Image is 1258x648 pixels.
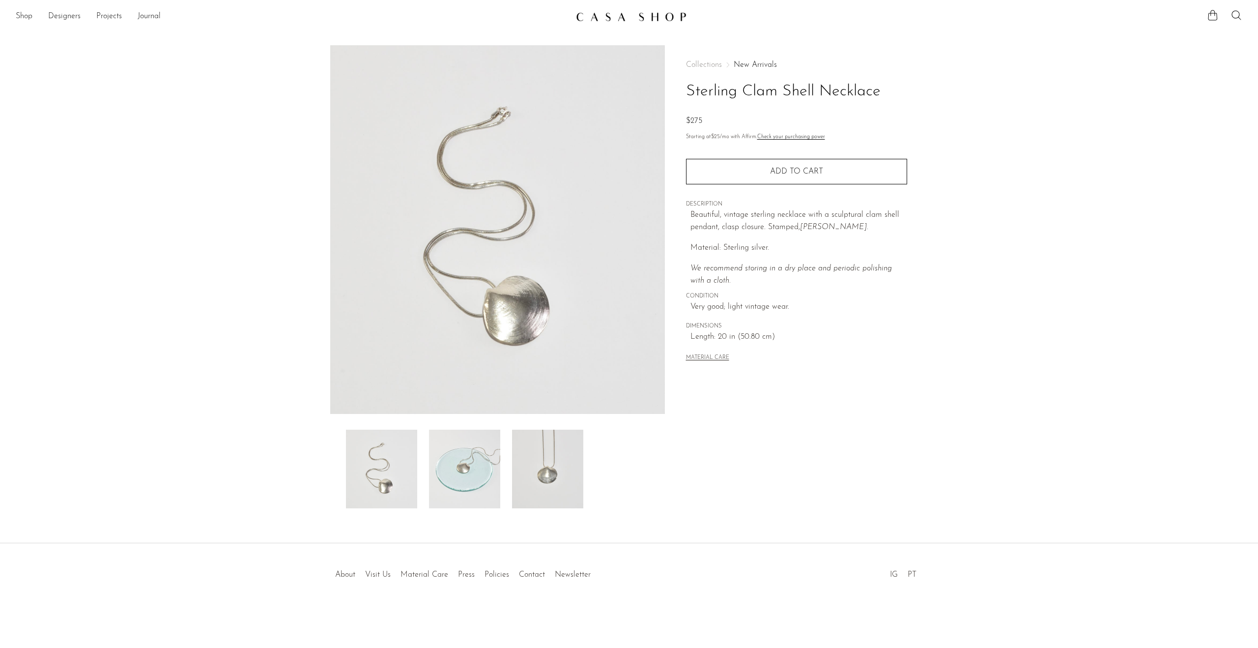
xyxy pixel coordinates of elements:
[346,430,417,508] img: Sterling Clam Shell Necklace
[686,61,722,69] span: Collections
[690,209,907,234] p: Beautiful, vintage sterling necklace with a sculptural clam shell pendant, clasp closure. Stamped,
[686,117,702,125] span: $275
[686,322,907,331] span: DIMENSIONS
[690,301,907,314] span: Very good; light vintage wear.
[485,571,509,579] a: Policies
[330,563,596,582] ul: Quick links
[770,167,823,177] span: Add to cart
[757,134,825,140] a: Check your purchasing power - Learn more about Affirm Financing (opens in modal)
[686,292,907,301] span: CONDITION
[138,10,161,23] a: Journal
[711,134,720,140] span: $25
[686,159,907,184] button: Add to cart
[48,10,81,23] a: Designers
[734,61,777,69] a: New Arrivals
[400,571,448,579] a: Material Care
[690,265,892,285] em: We recommend storing in a dry place and periodic polishing with a cloth.
[16,10,32,23] a: Shop
[908,571,916,579] a: PT
[96,10,122,23] a: Projects
[365,571,391,579] a: Visit Us
[686,200,907,209] span: DESCRIPTION
[686,133,907,142] p: Starting at /mo with Affirm.
[686,79,907,104] h1: Sterling Clam Shell Necklace
[890,571,898,579] a: IG
[690,242,907,255] p: Material: Sterling silver.
[800,223,868,231] em: [PERSON_NAME].
[519,571,545,579] a: Contact
[690,331,907,344] span: Length: 20 in (50.80 cm)
[458,571,475,579] a: Press
[16,8,568,25] ul: NEW HEADER MENU
[686,61,907,69] nav: Breadcrumbs
[512,430,583,508] img: Sterling Clam Shell Necklace
[335,571,355,579] a: About
[429,430,500,508] img: Sterling Clam Shell Necklace
[330,45,665,414] img: Sterling Clam Shell Necklace
[885,563,921,582] ul: Social Medias
[16,8,568,25] nav: Desktop navigation
[686,354,729,362] button: MATERIAL CARE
